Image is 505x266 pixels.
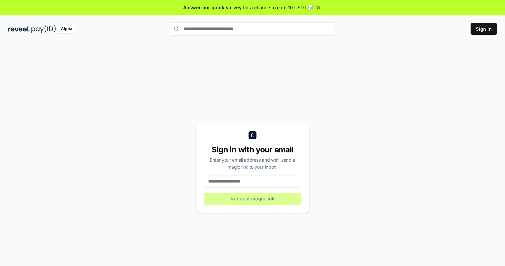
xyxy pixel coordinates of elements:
img: logo_small [249,131,256,139]
img: pay_id [31,25,56,33]
div: Enter your email address and we’ll send a magic link to your inbox. [204,156,301,170]
div: Alpha [57,25,76,33]
div: Sign in with your email [204,144,301,155]
button: Sign In [471,23,497,35]
img: reveel_dark [8,25,30,33]
span: for a chance to earn 10 USDT 📝 [243,4,314,11]
span: Answer our quick survey [183,4,242,11]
